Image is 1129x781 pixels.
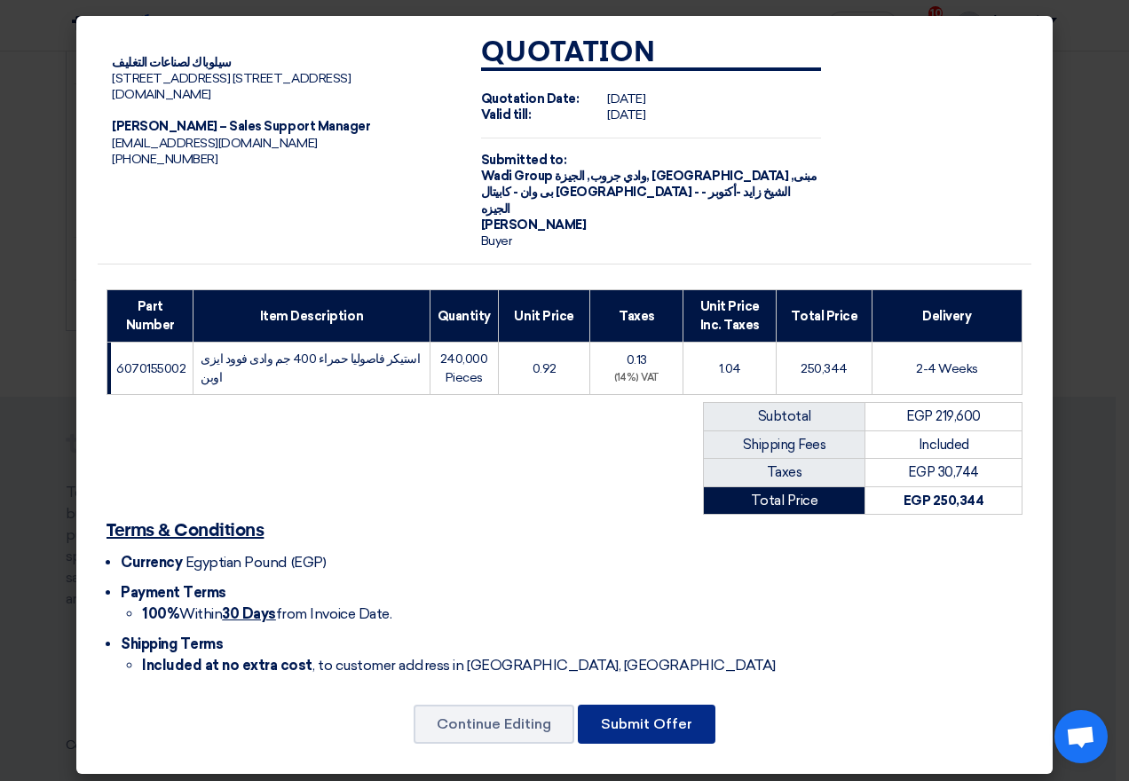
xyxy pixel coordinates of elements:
[440,351,488,385] span: 240,000 Pieces
[481,217,587,233] span: [PERSON_NAME]
[481,153,567,168] strong: Submitted to:
[719,361,741,376] span: 1.04
[112,152,217,167] span: [PHONE_NUMBER]
[704,486,865,515] td: Total Price
[121,635,223,652] span: Shipping Terms
[683,290,777,343] th: Unit Price Inc. Taxes
[777,290,872,343] th: Total Price
[627,352,647,367] span: 0.13
[112,87,211,102] span: [DOMAIN_NAME]
[112,71,351,86] span: [STREET_ADDRESS] [STREET_ADDRESS]
[121,554,182,571] span: Currency
[112,119,453,135] div: [PERSON_NAME] – Sales Support Manager
[1054,710,1108,763] a: Open chat
[704,403,865,431] td: Subtotal
[916,361,978,376] span: 2-4 Weeks
[590,290,683,343] th: Taxes
[201,351,420,385] span: استيكر فاصوليا حمراء 400 جم وادى فوود ايزى اوبن
[107,522,264,540] u: Terms & Conditions
[904,493,984,509] strong: EGP 250,344
[481,233,512,248] span: Buyer
[107,343,193,395] td: 6070155002
[142,605,179,622] strong: 100%
[801,361,848,376] span: 250,344
[919,437,969,453] span: Included
[578,705,715,744] button: Submit Offer
[872,290,1022,343] th: Delivery
[481,107,532,122] strong: Valid till:
[112,136,318,151] span: [EMAIL_ADDRESS][DOMAIN_NAME]
[193,290,430,343] th: Item Description
[533,361,557,376] span: 0.92
[112,55,453,71] div: سيلوباك لصناعات التغليف
[142,657,312,674] strong: Included at no extra cost
[430,290,498,343] th: Quantity
[607,91,645,106] span: [DATE]
[704,459,865,487] td: Taxes
[908,464,978,480] span: EGP 30,744
[498,290,590,343] th: Unit Price
[222,605,276,622] u: 30 Days
[481,169,817,216] span: الجيزة, [GEOGRAPHIC_DATA] ,مبنى بى وان - كابيتال [GEOGRAPHIC_DATA] - الشيخ زايد -أكتوبر - الجيزه
[142,655,1022,676] li: , to customer address in [GEOGRAPHIC_DATA], [GEOGRAPHIC_DATA]
[481,169,647,184] span: Wadi Group وادي جروب,
[607,107,645,122] span: [DATE]
[186,554,326,571] span: Egyptian Pound (EGP)
[597,371,675,386] div: (14%) VAT
[121,584,226,601] span: Payment Terms
[414,705,574,744] button: Continue Editing
[481,91,580,106] strong: Quotation Date:
[865,403,1022,431] td: EGP 219,600
[704,430,865,459] td: Shipping Fees
[481,39,656,67] strong: Quotation
[142,605,391,622] span: Within from Invoice Date.
[107,290,193,343] th: Part Number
